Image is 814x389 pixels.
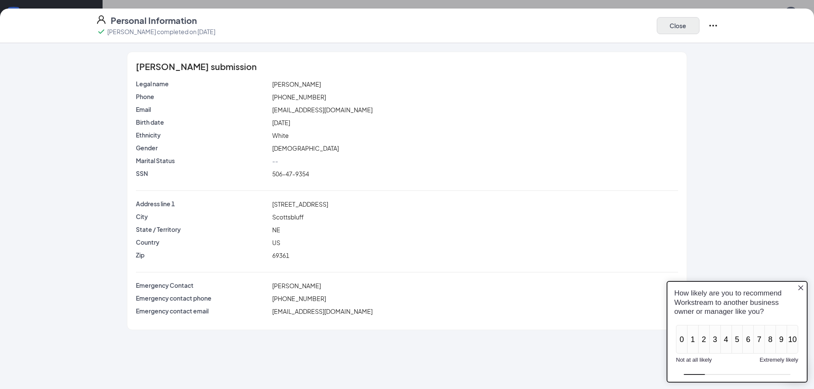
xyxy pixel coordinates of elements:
span: 506-47-9354 [272,170,309,178]
span: [EMAIL_ADDRESS][DOMAIN_NAME] [272,106,373,114]
svg: User [96,15,106,25]
span: -- [272,157,278,165]
p: Email [136,105,269,114]
span: Scottsbluff [272,213,304,221]
span: [STREET_ADDRESS] [272,200,328,208]
p: State / Territory [136,225,269,234]
span: [PERSON_NAME] [272,80,321,88]
span: [EMAIL_ADDRESS][DOMAIN_NAME] [272,307,373,315]
p: Marital Status [136,156,269,165]
span: US [272,239,280,246]
p: Zip [136,251,269,259]
span: [PERSON_NAME] [272,282,321,290]
button: Close [657,17,699,34]
p: Phone [136,92,269,101]
span: [DEMOGRAPHIC_DATA] [272,144,339,152]
svg: Ellipses [708,20,718,31]
p: Gender [136,143,269,152]
span: [DATE] [272,119,290,126]
span: [PERSON_NAME] submission [136,62,257,71]
p: SSN [136,169,269,178]
p: Ethnicity [136,131,269,139]
p: [PERSON_NAME] completed on [DATE] [107,27,215,36]
p: Emergency contact email [136,307,269,315]
span: 69361 [272,252,289,259]
p: Address line 1 [136,199,269,208]
p: Emergency Contact [136,281,269,290]
p: Country [136,238,269,246]
p: Legal name [136,79,269,88]
span: [PHONE_NUMBER] [272,295,326,302]
span: [PHONE_NUMBER] [272,93,326,101]
p: Emergency contact phone [136,294,269,302]
svg: Checkmark [96,26,106,37]
p: Birth date [136,118,269,126]
iframe: Sprig User Feedback Dialog [660,274,814,389]
h4: Personal Information [111,15,197,26]
span: White [272,132,289,139]
span: NE [272,226,280,234]
p: City [136,212,269,221]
